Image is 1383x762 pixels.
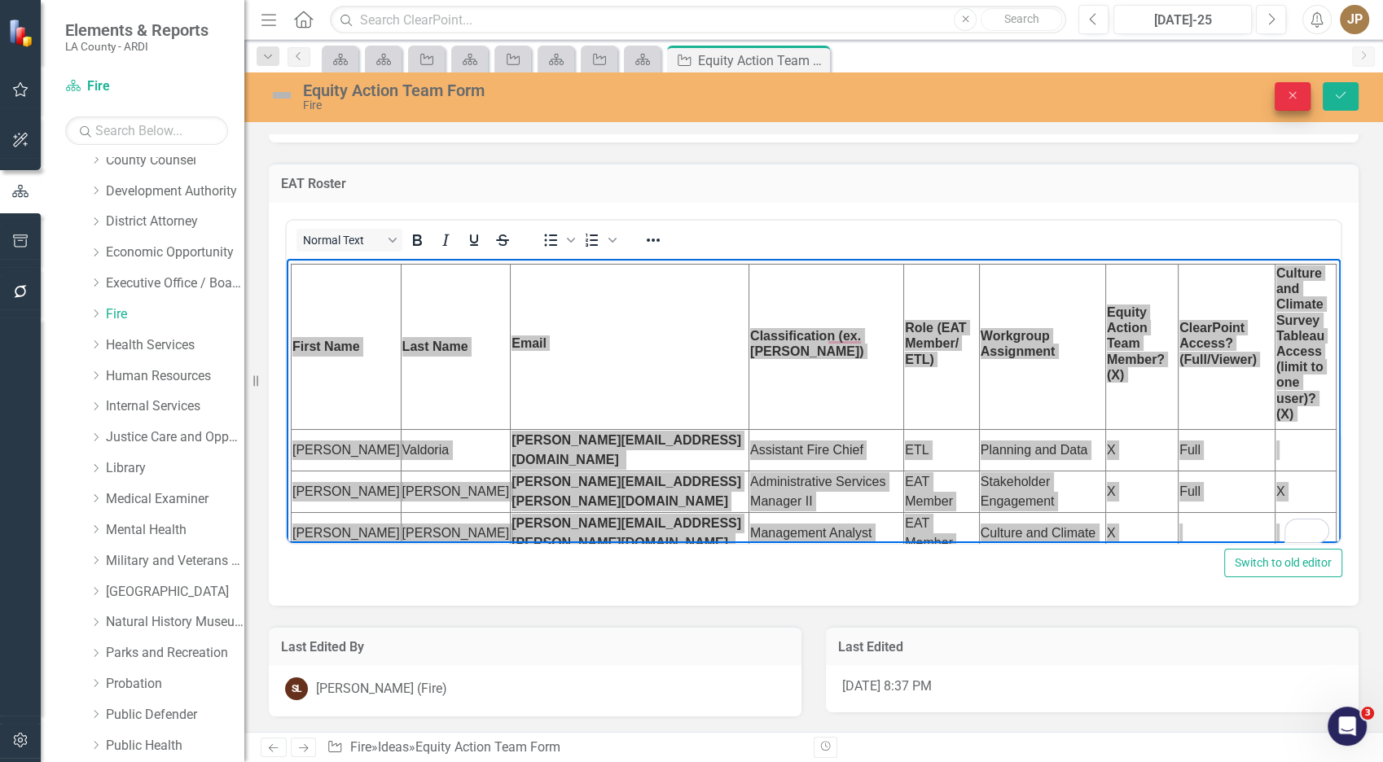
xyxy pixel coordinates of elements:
a: Mental Health [106,521,244,540]
a: Natural History Museum [106,613,244,632]
td: [PERSON_NAME] [5,253,115,295]
div: » » [327,738,801,757]
a: Fire [106,305,244,324]
div: [DATE] 8:37 PM [826,665,1359,712]
button: Switch to old editor [1224,549,1342,577]
div: SL [285,677,308,700]
small: LA County - ARDI [65,40,209,53]
a: Fire [65,77,228,96]
a: Fire [350,739,371,755]
img: ClearPoint Strategy [8,19,37,47]
input: Search ClearPoint... [330,6,1066,34]
a: Parks and Recreation [106,644,244,663]
img: Not Defined [269,82,295,108]
div: [PERSON_NAME] (Fire) [316,680,447,698]
a: [PERSON_NAME][EMAIL_ADDRESS][PERSON_NAME][DOMAIN_NAME] [225,257,454,291]
a: Economic Opportunity [106,243,244,262]
span: Search [1004,12,1039,25]
a: Human Resources [106,367,244,386]
a: Public Health [106,737,244,755]
span: Elements & Reports [65,20,209,40]
h3: Last Edited [838,640,1346,655]
div: Equity Action Team Form [303,81,876,99]
h3: EAT Roster [281,177,1346,191]
a: Medical Examiner [106,490,244,509]
a: Internal Services [106,397,244,416]
td: X [819,253,891,295]
a: District Attorney [106,212,244,231]
a: Probation [106,675,244,694]
span: Normal Text [303,234,383,247]
button: [DATE]-25 [1113,5,1252,34]
a: Development Authority [106,182,244,201]
input: Search Below... [65,116,228,145]
td: Culture and Climate [692,253,819,295]
a: Library [106,459,244,478]
a: Ideas [378,739,409,755]
a: [GEOGRAPHIC_DATA] [106,583,244,602]
button: Underline [460,229,488,252]
div: [DATE]-25 [1119,11,1246,30]
button: Search [981,8,1062,31]
button: Block Normal Text [296,229,402,252]
div: Numbered list [578,229,619,252]
iframe: Rich Text Area [287,259,1341,543]
a: Health Services [106,336,244,355]
td: EAT Member [617,253,693,295]
iframe: Intercom live chat [1328,707,1367,746]
a: Justice Care and Opportunity [106,428,244,447]
div: Bullet list [537,229,577,252]
a: County Counsel [106,151,244,170]
h3: Last Edited By [281,640,789,655]
div: Fire [303,99,876,112]
button: Italic [432,229,459,252]
a: Executive Office / Board of Supervisors [106,274,244,293]
a: Military and Veterans Affair [106,552,244,571]
button: Strikethrough [489,229,516,252]
button: Reveal or hide additional toolbar items [639,229,667,252]
span: 3 [1361,707,1374,720]
div: Equity Action Team Form [698,50,826,71]
a: Public Defender [106,706,244,725]
div: Equity Action Team Form [415,739,560,755]
button: JP [1340,5,1369,34]
td: [PERSON_NAME] [114,253,224,295]
td: Management Analyst [463,253,617,295]
button: Bold [403,229,431,252]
